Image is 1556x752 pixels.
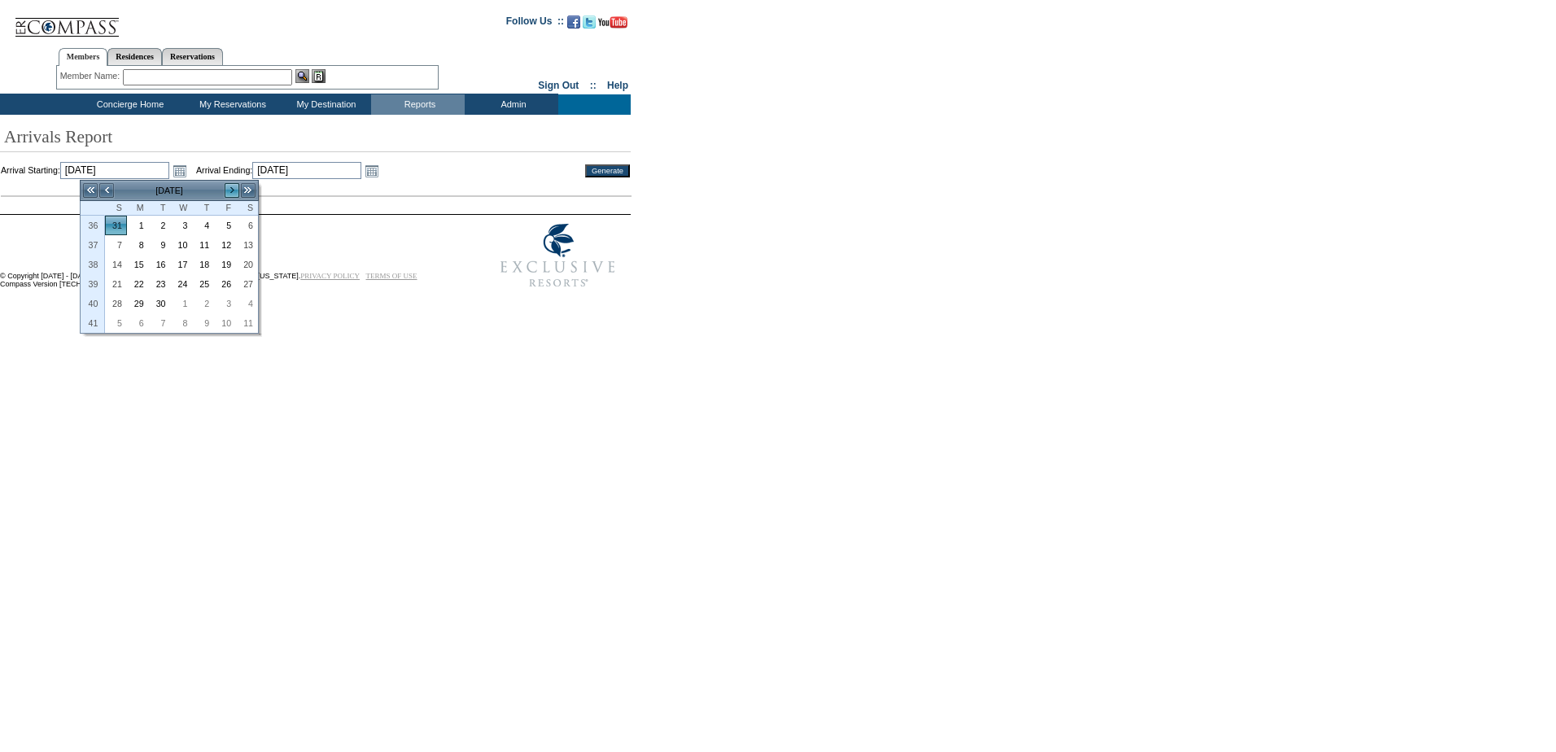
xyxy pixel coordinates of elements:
[106,275,126,293] a: 21
[81,216,105,235] th: 36
[81,235,105,255] th: 37
[295,69,309,83] img: View
[60,69,123,83] div: Member Name:
[149,201,171,216] th: Tuesday
[82,182,98,199] a: <<
[192,235,214,255] td: Thursday, September 11, 2025
[105,274,127,294] td: Sunday, September 21, 2025
[585,164,630,177] input: Generate
[214,313,236,333] td: Friday, October 10, 2025
[192,201,214,216] th: Thursday
[172,314,192,332] a: 8
[192,294,214,313] td: Thursday, October 02, 2025
[193,295,213,313] a: 2
[128,256,148,273] a: 15
[236,255,258,274] td: Saturday, September 20, 2025
[106,256,126,273] a: 14
[106,216,126,234] a: 31
[363,162,381,180] a: Open the calendar popup.
[607,80,628,91] a: Help
[193,314,213,332] a: 9
[237,256,257,273] a: 20
[184,94,278,115] td: My Reservations
[105,216,127,235] td: Sunday, August 31, 2025
[237,236,257,254] a: 13
[193,216,213,234] a: 4
[192,274,214,294] td: Thursday, September 25, 2025
[59,48,108,66] a: Members
[150,295,170,313] a: 30
[171,162,189,180] a: Open the calendar popup.
[215,236,235,254] a: 12
[149,313,171,333] td: Tuesday, October 07, 2025
[567,20,580,30] a: Become our fan on Facebook
[105,313,127,333] td: Sunday, October 05, 2025
[215,216,235,234] a: 5
[236,235,258,255] td: Saturday, September 13, 2025
[149,216,171,235] td: Tuesday, September 02, 2025
[171,235,193,255] td: Wednesday, September 10, 2025
[538,80,579,91] a: Sign Out
[127,313,149,333] td: Monday, October 06, 2025
[127,255,149,274] td: Monday, September 15, 2025
[215,295,235,313] a: 3
[150,216,170,234] a: 2
[214,274,236,294] td: Friday, September 26, 2025
[214,255,236,274] td: Friday, September 19, 2025
[214,235,236,255] td: Friday, September 12, 2025
[171,294,193,313] td: Wednesday, October 01, 2025
[240,182,256,199] a: >>
[465,94,558,115] td: Admin
[171,274,193,294] td: Wednesday, September 24, 2025
[193,275,213,293] a: 25
[214,201,236,216] th: Friday
[81,274,105,294] th: 39
[583,20,596,30] a: Follow us on Twitter
[215,256,235,273] a: 19
[127,274,149,294] td: Monday, September 22, 2025
[300,272,360,280] a: PRIVACY POLICY
[149,255,171,274] td: Tuesday, September 16, 2025
[150,256,170,273] a: 16
[278,94,371,115] td: My Destination
[128,295,148,313] a: 29
[567,15,580,28] img: Become our fan on Facebook
[127,235,149,255] td: Monday, September 08, 2025
[106,236,126,254] a: 7
[192,313,214,333] td: Thursday, October 09, 2025
[214,216,236,235] td: Friday, September 05, 2025
[128,236,148,254] a: 8
[237,216,257,234] a: 6
[128,314,148,332] a: 6
[312,69,326,83] img: Reservations
[215,314,235,332] a: 10
[236,313,258,333] td: Saturday, October 11, 2025
[236,274,258,294] td: Saturday, September 27, 2025
[171,201,193,216] th: Wednesday
[127,294,149,313] td: Monday, September 29, 2025
[128,275,148,293] a: 22
[149,274,171,294] td: Tuesday, September 23, 2025
[193,236,213,254] a: 11
[127,216,149,235] td: Monday, September 01, 2025
[105,255,127,274] td: Sunday, September 14, 2025
[81,294,105,313] th: 40
[590,80,597,91] span: ::
[172,236,192,254] a: 10
[115,181,224,199] td: [DATE]
[236,201,258,216] th: Saturday
[583,15,596,28] img: Follow us on Twitter
[105,235,127,255] td: Sunday, September 07, 2025
[150,275,170,293] a: 23
[598,20,627,30] a: Subscribe to our YouTube Channel
[162,48,223,65] a: Reservations
[237,314,257,332] a: 11
[106,314,126,332] a: 5
[127,201,149,216] th: Monday
[105,294,127,313] td: Sunday, September 28, 2025
[506,14,564,33] td: Follow Us ::
[366,272,417,280] a: TERMS OF USE
[193,256,213,273] a: 18
[236,294,258,313] td: Saturday, October 04, 2025
[172,275,192,293] a: 24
